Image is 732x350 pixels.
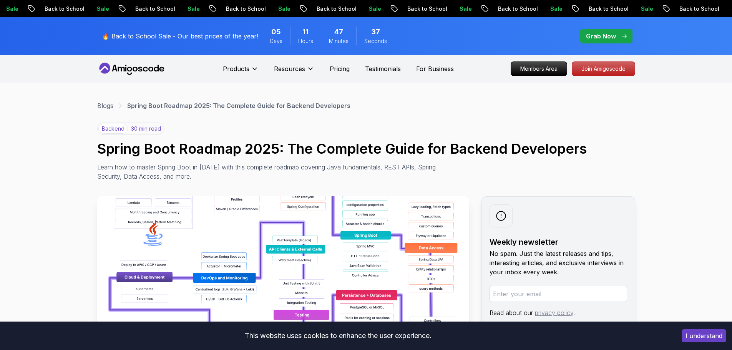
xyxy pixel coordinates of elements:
input: Enter your email [490,286,627,302]
span: 37 Seconds [371,27,380,37]
p: Back to School [492,5,544,13]
p: Products [223,64,249,73]
span: Days [270,37,282,45]
p: Grab Now [586,32,616,41]
p: Back to School [673,5,725,13]
a: Testimonials [365,64,401,73]
a: privacy policy [535,309,573,317]
p: Back to School [401,5,453,13]
a: Members Area [511,61,567,76]
h1: Spring Boot Roadmap 2025: The Complete Guide for Backend Developers [97,141,635,156]
p: No spam. Just the latest releases and tips, interesting articles, and exclusive interviews in you... [490,249,627,277]
span: Minutes [329,37,349,45]
span: Seconds [364,37,387,45]
span: 47 Minutes [334,27,343,37]
a: Blogs [97,101,113,110]
p: backend [98,124,128,134]
p: Join Amigoscode [572,62,635,76]
p: 🔥 Back to School Sale - Our best prices of the year! [102,32,258,41]
p: Back to School [38,5,91,13]
p: Back to School [129,5,181,13]
p: Sale [272,5,297,13]
h2: Weekly newsletter [490,237,627,247]
p: Sale [91,5,115,13]
p: Sale [635,5,659,13]
p: Learn how to master Spring Boot in [DATE] with this complete roadmap covering Java fundamentals, ... [97,163,442,181]
p: Members Area [511,62,567,76]
p: Sale [363,5,387,13]
p: Back to School [310,5,363,13]
p: Sale [181,5,206,13]
a: Pricing [330,64,350,73]
button: Accept cookies [682,329,726,342]
button: Resources [274,64,314,80]
p: Resources [274,64,305,73]
div: This website uses cookies to enhance the user experience. [6,327,670,344]
p: 30 min read [131,125,161,133]
span: Hours [298,37,313,45]
p: Read about our . [490,308,627,317]
button: Products [223,64,259,80]
p: Spring Boot Roadmap 2025: The Complete Guide for Backend Developers [127,101,350,110]
p: Sale [544,5,569,13]
a: Join Amigoscode [572,61,635,76]
span: 11 Hours [302,27,309,37]
p: Back to School [220,5,272,13]
a: For Business [416,64,454,73]
p: Back to School [583,5,635,13]
span: 5 Days [271,27,281,37]
p: Sale [453,5,478,13]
